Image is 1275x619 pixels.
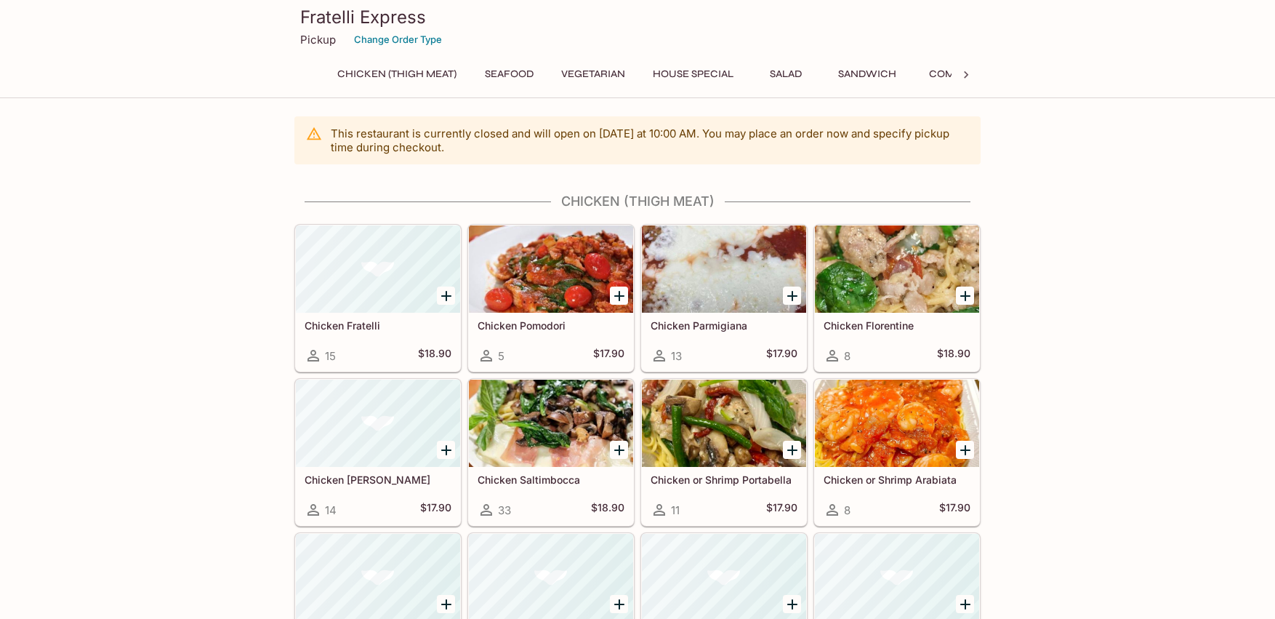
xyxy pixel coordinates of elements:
button: Sandwich [830,64,904,84]
h5: $18.90 [591,501,624,519]
h5: Chicken Saltimbocca [478,474,624,486]
button: House Special [645,64,741,84]
span: 11 [671,503,680,517]
button: Add Chicken Artichoke [783,595,801,613]
h3: Fratelli Express [300,6,975,28]
span: 13 [671,349,682,363]
p: Pickup [300,33,336,47]
h5: $18.90 [418,347,451,364]
h5: Chicken or Shrimp Portabella [651,474,797,486]
a: Chicken Florentine8$18.90 [814,225,980,372]
a: Chicken Saltimbocca33$18.90 [468,379,634,526]
h5: Chicken Fratelli [305,319,451,332]
h5: Chicken Florentine [824,319,970,332]
span: 14 [325,503,337,517]
span: 5 [498,349,504,363]
span: 8 [844,349,850,363]
button: Add Chicken Casino [956,595,974,613]
button: Vegetarian [553,64,633,84]
button: Add Chicken Alfredo [437,595,455,613]
button: Add Chicken Carbonara [610,595,628,613]
div: Chicken Saltimbocca [469,380,633,467]
h4: Chicken (Thigh Meat) [294,193,981,209]
div: Chicken Pomodori [469,225,633,313]
h5: $17.90 [766,347,797,364]
button: Add Chicken Saltimbocca [610,441,628,459]
h5: $17.90 [420,501,451,519]
h5: Chicken [PERSON_NAME] [305,474,451,486]
button: Chicken (Thigh Meat) [329,64,464,84]
span: 33 [498,503,511,517]
button: Add Chicken Basilio [437,441,455,459]
h5: $17.90 [766,501,797,519]
div: Chicken Fratelli [296,225,460,313]
h5: $17.90 [939,501,970,519]
button: Add Chicken Pomodori [610,287,628,305]
h5: $17.90 [593,347,624,364]
h5: $18.90 [937,347,970,364]
div: Chicken or Shrimp Arabiata [815,380,979,467]
h5: Chicken or Shrimp Arabiata [824,474,970,486]
span: 15 [325,349,336,363]
a: Chicken Pomodori5$17.90 [468,225,634,372]
button: Add Chicken Florentine [956,287,974,305]
div: Chicken Basilio [296,380,460,467]
span: 8 [844,503,850,517]
button: Combo [916,64,981,84]
div: Chicken Florentine [815,225,979,313]
a: Chicken Parmigiana13$17.90 [641,225,807,372]
div: Chicken Parmigiana [642,225,806,313]
a: Chicken or Shrimp Portabella11$17.90 [641,379,807,526]
button: Seafood [476,64,542,84]
button: Add Chicken Parmigiana [783,287,801,305]
a: Chicken or Shrimp Arabiata8$17.90 [814,379,980,526]
button: Salad [753,64,819,84]
button: Add Chicken Fratelli [437,287,455,305]
button: Add Chicken or Shrimp Portabella [783,441,801,459]
a: Chicken Fratelli15$18.90 [295,225,461,372]
button: Add Chicken or Shrimp Arabiata [956,441,974,459]
div: Chicken or Shrimp Portabella [642,380,806,467]
h5: Chicken Parmigiana [651,319,797,332]
a: Chicken [PERSON_NAME]14$17.90 [295,379,461,526]
h5: Chicken Pomodori [478,319,624,332]
button: Change Order Type [347,28,449,51]
p: This restaurant is currently closed and will open on [DATE] at 10:00 AM . You may place an order ... [331,127,969,154]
